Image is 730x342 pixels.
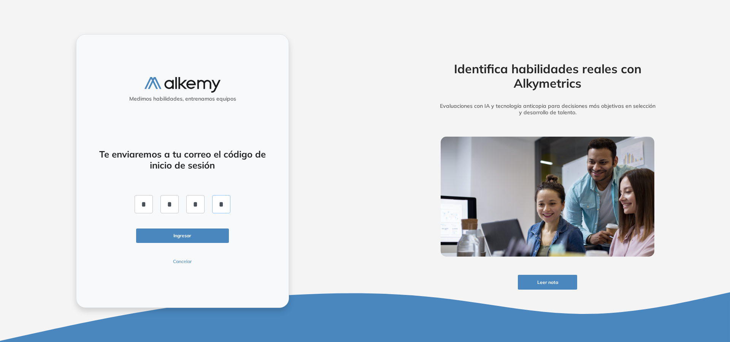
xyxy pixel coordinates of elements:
h2: Identifica habilidades reales con Alkymetrics [429,61,666,91]
h5: Evaluaciones con IA y tecnología anticopia para decisiones más objetivas en selección y desarroll... [429,103,666,116]
h5: Medimos habilidades, entrenamos equipos [79,96,286,102]
img: logo-alkemy [144,77,221,93]
img: img-more-info [441,137,654,257]
button: Leer nota [518,275,577,290]
button: Cancelar [136,258,229,265]
h4: Te enviaremos a tu correo el código de inicio de sesión [97,149,268,171]
button: Ingresar [136,229,229,243]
